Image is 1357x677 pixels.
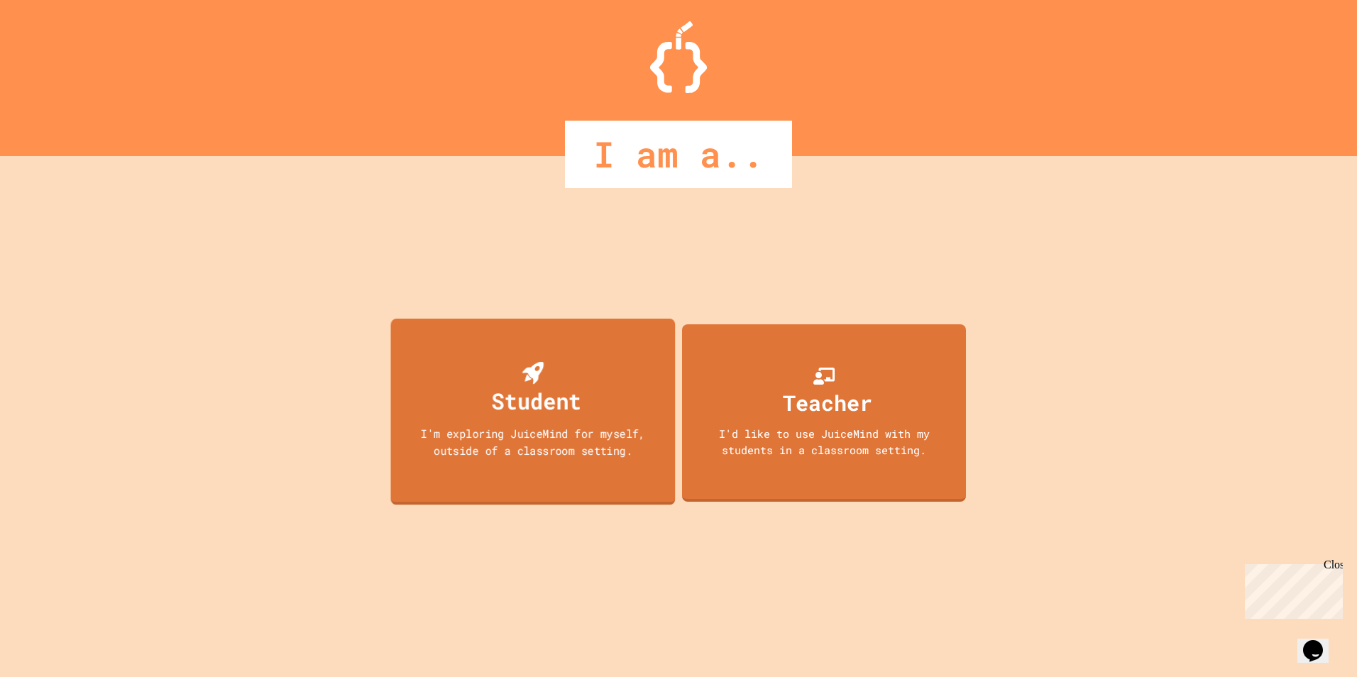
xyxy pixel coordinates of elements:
[565,121,792,188] div: I am a..
[1297,620,1343,663] iframe: chat widget
[1239,558,1343,619] iframe: chat widget
[405,425,661,458] div: I'm exploring JuiceMind for myself, outside of a classroom setting.
[696,426,952,458] div: I'd like to use JuiceMind with my students in a classroom setting.
[650,21,707,93] img: Logo.svg
[783,387,872,419] div: Teacher
[6,6,98,90] div: Chat with us now!Close
[492,384,581,417] div: Student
